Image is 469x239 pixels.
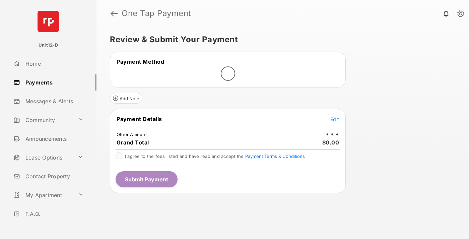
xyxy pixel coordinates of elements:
span: Payment Details [117,116,162,122]
td: Other Amount [116,131,147,137]
button: Edit [330,116,339,122]
a: Community [11,112,75,128]
a: Messages & Alerts [11,93,96,109]
span: I agree to the fees listed and have read and accept the [125,154,305,159]
span: $0.00 [322,139,339,146]
strong: One Tap Payment [122,9,191,17]
img: svg+xml;base64,PHN2ZyB4bWxucz0iaHR0cDovL3d3dy53My5vcmcvMjAwMC9zdmciIHdpZHRoPSI2NCIgaGVpZ2h0PSI2NC... [38,11,59,32]
a: Contact Property [11,168,96,184]
a: Announcements [11,131,96,147]
h5: Review & Submit Your Payment [110,36,450,44]
button: Submit Payment [116,171,178,187]
a: Payments [11,74,96,91]
a: Home [11,56,96,72]
a: My Apartment [11,187,75,203]
span: Grand Total [117,139,149,146]
button: I agree to the fees listed and have read and accept the [245,154,305,159]
p: Unit12-D [39,42,58,49]
button: Add Note [110,93,142,104]
span: Payment Method [117,58,164,65]
a: Lease Options [11,150,75,166]
a: F.A.Q. [11,206,96,222]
